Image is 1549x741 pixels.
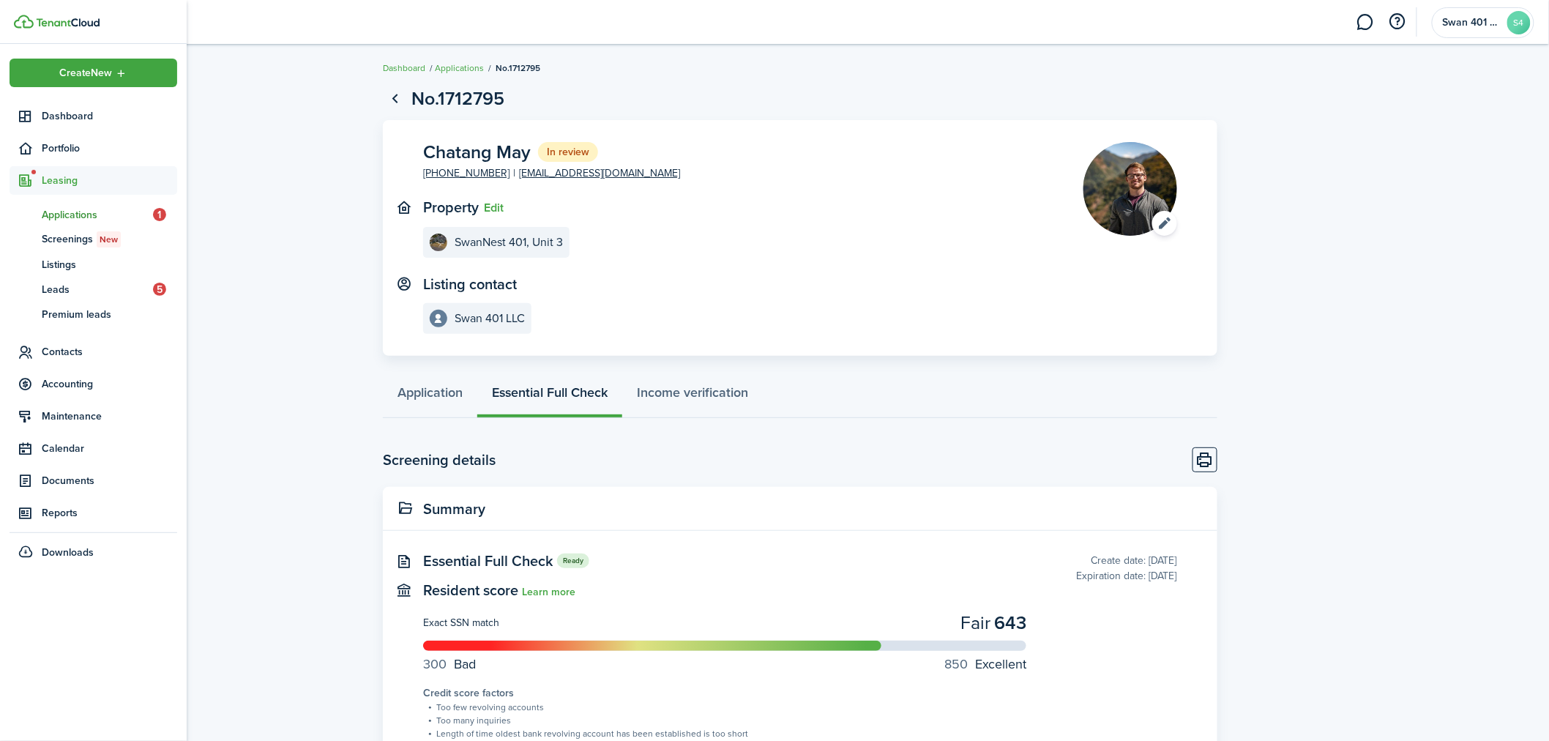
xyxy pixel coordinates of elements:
button: Open menu [10,59,177,87]
img: TenantCloud [36,18,100,27]
a: Reports [10,499,177,527]
a: Learn more [522,587,575,598]
text-item: Listing contact [423,276,517,293]
a: ScreeningsNew [10,227,177,252]
a: [EMAIL_ADDRESS][DOMAIN_NAME] [519,165,680,181]
a: [PHONE_NUMBER] [423,165,510,181]
div: Fair [960,609,990,637]
span: Contacts [42,344,177,360]
span: 1 [153,208,166,221]
span: Create New [59,68,112,78]
a: Listings [10,252,177,277]
panel-main-title: Summary [423,501,485,518]
a: Dashboard [10,102,177,130]
span: Documents [42,473,177,488]
a: Leads5 [10,277,177,302]
button: Open resource center [1385,10,1410,34]
e-details-info-title: Swan 401 LLC [455,312,525,325]
span: Calendar [42,441,177,456]
span: Downloads [42,545,94,560]
button: Open menu [1083,142,1177,236]
span: Portfolio [42,141,177,156]
div: Create date: [DATE] [1076,553,1177,568]
div: Expiration date: [DATE] [1076,568,1177,584]
span: 850 [944,655,968,674]
button: Print [1192,447,1217,472]
span: Accounting [42,376,177,392]
li: Length of time oldest bank revolving account has been established is too short [436,727,1177,740]
h2: Screening details [383,449,496,471]
a: Premium leads [10,302,177,327]
a: Go back [383,86,408,111]
span: Premium leads [42,307,177,322]
text-item: Resident score [423,582,575,599]
div: Exact SSN match [423,615,499,630]
div: 643 [994,609,1026,637]
span: Chatang May [423,143,531,161]
button: Edit [484,201,504,215]
li: Too many inquiries [436,714,1177,727]
e-details-info-title: SwanNest 401, Unit 3 [455,236,563,249]
avatar-text: S4 [1507,11,1531,34]
span: Dashboard [42,108,177,124]
img: SwanNest 401 [430,234,447,251]
span: 300 [423,655,447,674]
img: TenantCloud [14,15,34,29]
span: Leads [42,282,153,297]
a: Applications [435,62,484,75]
span: 5 [153,283,166,296]
span: Reports [42,505,177,521]
span: Maintenance [42,409,177,424]
span: No.1712795 [496,62,540,75]
status: Ready [557,554,589,567]
status: In review [538,142,598,163]
span: Leasing [42,173,177,188]
span: Bad [454,655,476,674]
img: Picture [1083,142,1177,236]
a: Income verification [622,374,763,418]
a: Applications1 [10,202,177,227]
li: Too few revolving accounts [436,701,1177,714]
h1: No.1712795 [411,85,504,113]
a: Dashboard [383,62,425,75]
a: Messaging [1351,4,1379,41]
span: Applications [42,207,153,223]
span: Essential Full Check [423,550,553,572]
h4: Credit score factors [423,685,1177,701]
text-item: Property [423,199,479,216]
a: Application [383,374,477,418]
span: Listings [42,257,177,272]
span: Swan 401 LLC [1443,18,1501,28]
span: Excellent [975,655,1026,674]
span: New [100,233,118,246]
span: Screenings [42,231,177,247]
